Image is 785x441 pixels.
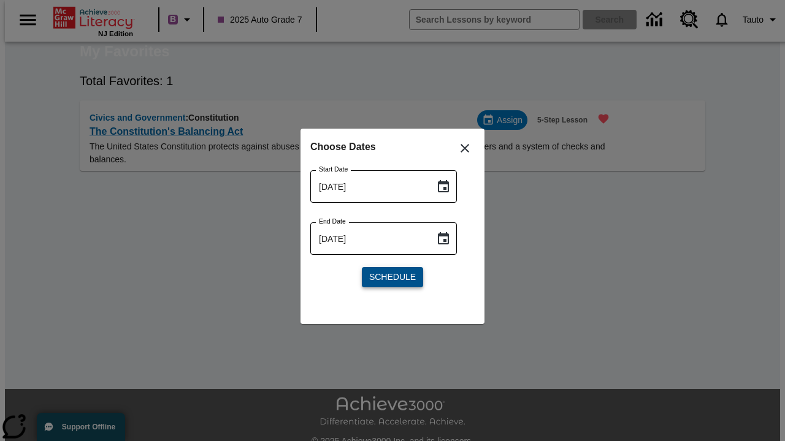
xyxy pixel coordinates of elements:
[369,271,416,284] span: Schedule
[310,170,426,203] input: MMMM-DD-YYYY
[310,138,475,297] div: Choose date
[431,175,456,199] button: Choose date, selected date is Sep 24, 2025
[310,138,475,156] h6: Choose Dates
[362,267,423,287] button: Schedule
[310,222,426,255] input: MMMM-DD-YYYY
[431,227,456,251] button: Choose date, selected date is Sep 24, 2025
[319,217,346,226] label: End Date
[319,165,348,174] label: Start Date
[450,134,480,163] button: Close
